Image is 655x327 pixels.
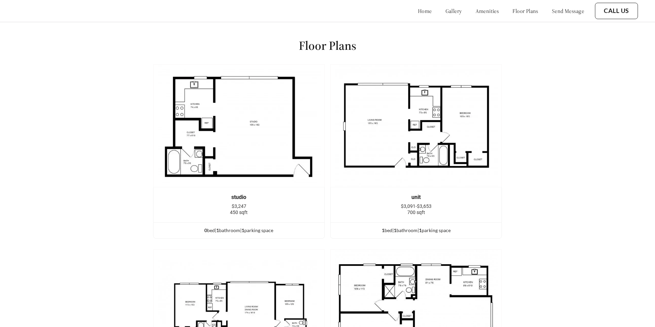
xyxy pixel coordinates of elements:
h1: Floor Plans [299,38,356,53]
button: Call Us [595,3,638,19]
div: bed | bathroom | parking space [154,227,324,234]
a: send message [552,8,584,14]
div: unit [341,194,491,200]
span: $3,247 [232,203,246,209]
a: home [418,8,432,14]
span: 1 [242,227,244,233]
span: 700 sqft [407,210,425,215]
span: $3,091-$3,653 [401,203,432,209]
div: studio [164,194,314,200]
div: bed | bathroom | parking space [331,227,501,234]
img: example [330,64,502,187]
a: floor plans [512,8,538,14]
span: 1 [394,227,396,233]
span: 450 sqft [230,210,248,215]
img: example [153,64,325,187]
span: 1 [419,227,422,233]
a: amenities [476,8,499,14]
span: 1 [382,227,384,233]
a: Call Us [604,7,629,15]
span: 0 [204,227,207,233]
a: gallery [446,8,462,14]
span: 1 [216,227,219,233]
